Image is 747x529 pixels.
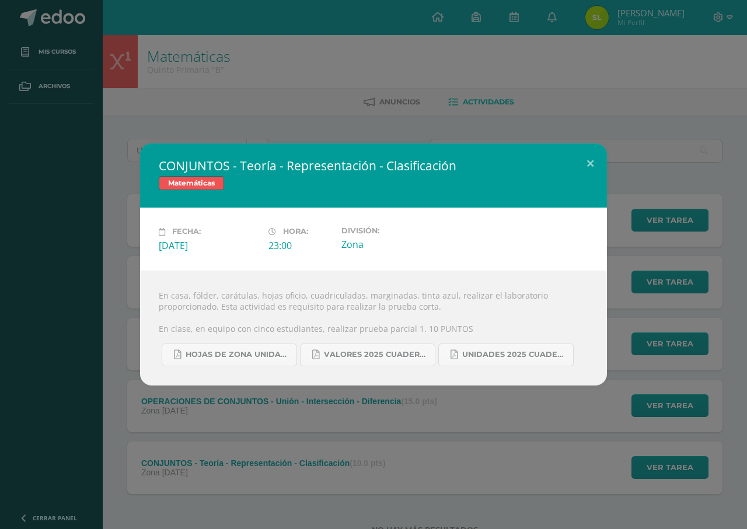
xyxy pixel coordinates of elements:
[162,344,297,366] a: HOJAS DE ZONA UNIDAD 1-2025 (1).pdf
[159,239,259,252] div: [DATE]
[268,239,332,252] div: 23:00
[186,350,291,359] span: HOJAS DE ZONA UNIDAD 1-2025 (1).pdf
[283,227,308,236] span: Hora:
[438,344,574,366] a: Unidades 2025 CUADERNO.pdf
[574,143,607,183] button: Close (Esc)
[172,227,201,236] span: Fecha:
[159,157,588,174] h2: CONJUNTOS - Teoría - Representación - Clasificación
[159,176,224,190] span: Matemáticas
[324,350,429,359] span: Valores 2025 CUADERNO.pdf
[140,271,607,386] div: En casa, fólder, carátulas, hojas oficio, cuadriculadas, marginadas, tinta azul, realizar el labo...
[462,350,567,359] span: Unidades 2025 CUADERNO.pdf
[300,344,435,366] a: Valores 2025 CUADERNO.pdf
[341,238,442,251] div: Zona
[341,226,442,235] label: División:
